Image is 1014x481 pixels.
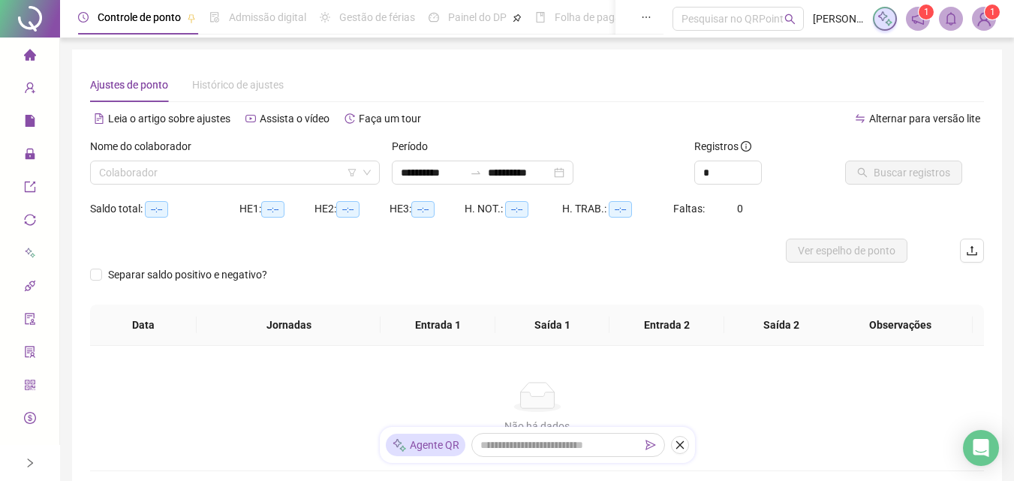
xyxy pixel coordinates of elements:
span: dollar [24,405,36,435]
span: home [24,42,36,72]
span: Ajustes de ponto [90,79,168,91]
div: H. TRAB.: [562,200,674,218]
span: --:-- [609,201,632,218]
label: Nome do colaborador [90,138,201,155]
span: file [24,108,36,138]
span: Registros [694,138,751,155]
label: Período [392,138,438,155]
div: Não há dados [108,418,966,434]
div: HE 1: [239,200,314,218]
span: audit [24,306,36,336]
span: qrcode [24,372,36,402]
span: 0 [737,203,743,215]
span: --:-- [336,201,360,218]
span: sun [320,12,330,23]
button: Buscar registros [845,161,962,185]
span: Assista o vídeo [260,113,329,125]
th: Jornadas [197,305,381,346]
span: export [24,174,36,204]
th: Saída 2 [724,305,838,346]
span: --:-- [145,201,168,218]
span: swap-right [470,167,482,179]
div: HE 2: [314,200,390,218]
span: --:-- [411,201,435,218]
span: clock-circle [78,12,89,23]
span: history [345,113,355,124]
span: 1 [924,7,929,17]
span: ellipsis [641,12,651,23]
div: Open Intercom Messenger [963,430,999,466]
sup: Atualize o seu contato no menu Meus Dados [985,5,1000,20]
span: solution [24,339,36,369]
img: sparkle-icon.fc2bf0ac1784a2077858766a79e2daf3.svg [877,11,893,27]
span: youtube [245,113,256,124]
span: Leia o artigo sobre ajustes [108,113,230,125]
span: Folha de pagamento [555,11,651,23]
span: to [470,167,482,179]
th: Saída 1 [495,305,609,346]
span: Controle de ponto [98,11,181,23]
span: user-add [24,75,36,105]
span: file-text [94,113,104,124]
div: HE 3: [390,200,465,218]
img: 18104 [973,8,995,30]
span: filter [348,168,357,177]
th: Entrada 1 [381,305,495,346]
span: book [535,12,546,23]
span: --:-- [261,201,284,218]
span: sync [24,207,36,237]
span: api [24,273,36,303]
span: right [25,458,35,468]
span: down [363,168,372,177]
span: bell [944,12,958,26]
span: search [784,14,796,25]
span: Faça um tour [359,113,421,125]
span: Painel do DP [448,11,507,23]
span: send [645,440,656,450]
button: Ver espelho de ponto [786,239,907,263]
div: Saldo total: [90,200,239,218]
th: Entrada 2 [609,305,724,346]
span: upload [966,245,978,257]
span: pushpin [187,14,196,23]
span: Gestão de férias [339,11,415,23]
span: file-done [209,12,220,23]
span: Admissão digital [229,11,306,23]
span: swap [855,113,865,124]
span: --:-- [505,201,528,218]
span: info-circle [24,438,36,468]
span: dashboard [429,12,439,23]
span: lock [24,141,36,171]
th: Observações [827,305,973,346]
span: [PERSON_NAME] [813,11,864,27]
span: notification [911,12,925,26]
div: H. NOT.: [465,200,562,218]
span: Faltas: [673,203,707,215]
span: close [675,440,685,450]
span: Alternar para versão lite [869,113,980,125]
span: Observações [839,317,961,333]
span: Histórico de ajustes [192,79,284,91]
span: info-circle [741,141,751,152]
sup: 1 [919,5,934,20]
span: 1 [990,7,995,17]
div: Agente QR [386,434,465,456]
th: Data [90,305,197,346]
span: pushpin [513,14,522,23]
img: sparkle-icon.fc2bf0ac1784a2077858766a79e2daf3.svg [392,437,407,453]
span: Separar saldo positivo e negativo? [102,266,273,283]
